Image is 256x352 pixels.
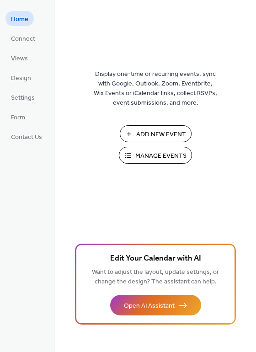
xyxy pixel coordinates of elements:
span: Home [11,15,28,24]
span: Views [11,54,28,64]
span: Contact Us [11,133,42,142]
button: Manage Events [119,147,192,164]
span: Open AI Assistant [124,301,175,311]
span: Form [11,113,25,123]
a: Form [5,109,31,124]
span: Design [11,74,31,83]
a: Design [5,70,37,85]
span: Manage Events [135,151,187,161]
button: Open AI Assistant [110,295,201,315]
a: Contact Us [5,129,48,144]
a: Settings [5,90,40,105]
span: Connect [11,34,35,44]
span: Want to adjust the layout, update settings, or change the design? The assistant can help. [92,266,219,288]
span: Settings [11,93,35,103]
span: Add New Event [136,130,186,139]
button: Add New Event [120,125,192,142]
a: Connect [5,31,41,46]
span: Display one-time or recurring events, sync with Google, Outlook, Zoom, Eventbrite, Wix Events or ... [94,69,217,108]
span: Edit Your Calendar with AI [110,252,201,265]
a: Views [5,50,33,65]
a: Home [5,11,34,26]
